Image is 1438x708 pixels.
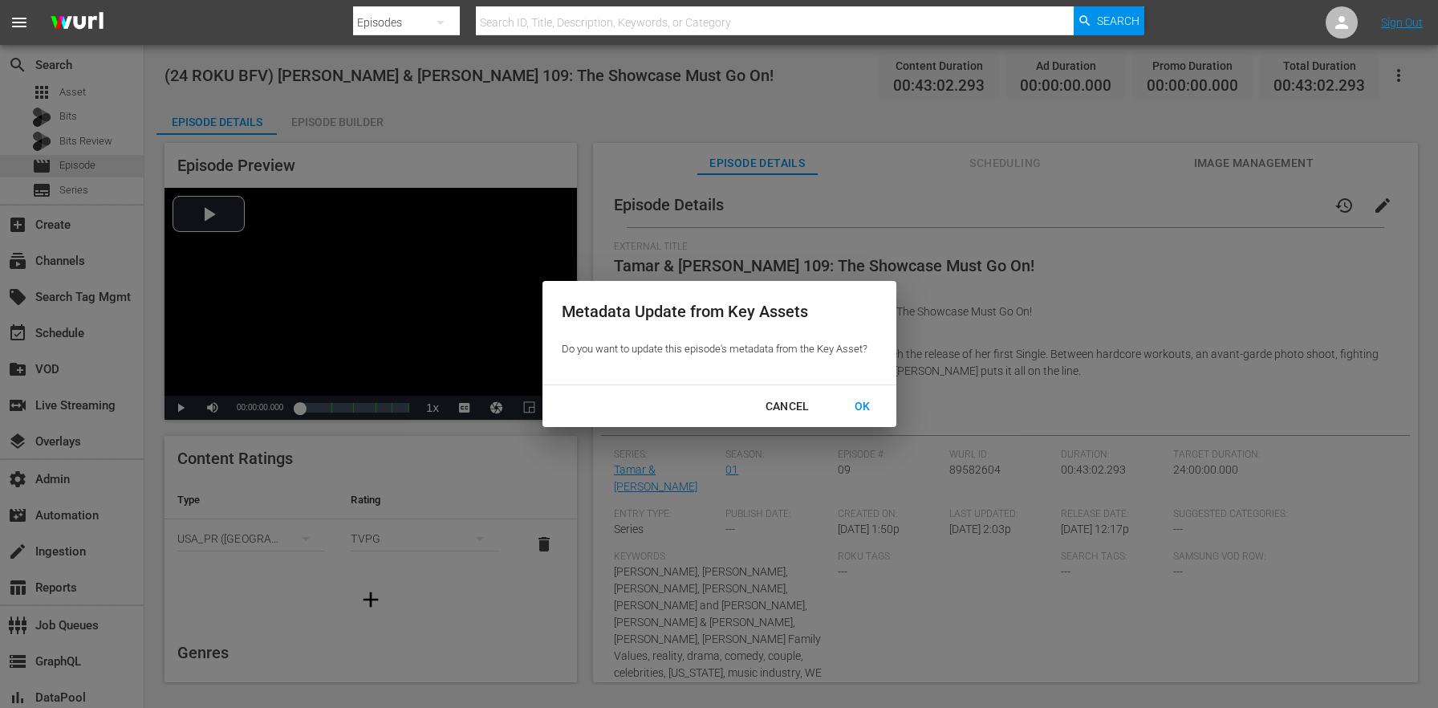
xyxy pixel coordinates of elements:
button: OK [835,392,890,421]
div: Metadata Update from Key Assets [562,300,867,323]
div: Cancel [753,397,823,417]
div: OK [842,397,884,417]
img: ans4CAIJ8jUAAAAAAAAAAAAAAAAAAAAAAAAgQb4GAAAAAAAAAAAAAAAAAAAAAAAAJMjXAAAAAAAAAAAAAAAAAAAAAAAAgAT5G... [39,4,116,42]
span: menu [10,13,29,32]
a: Sign Out [1381,16,1423,29]
span: Search [1097,6,1139,35]
button: Cancel [746,392,829,421]
p: Do you want to update this episode's metadata from the Key Asset? [562,342,867,357]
